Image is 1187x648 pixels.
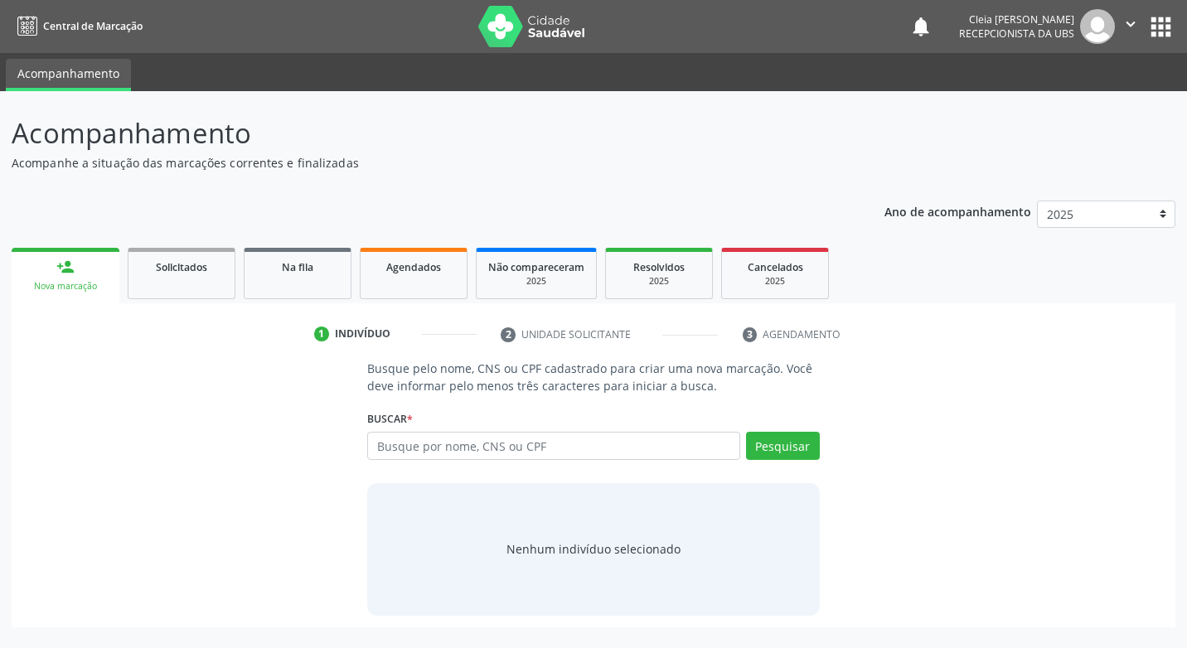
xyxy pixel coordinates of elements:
[367,432,739,460] input: Busque por nome, CNS ou CPF
[23,280,108,293] div: Nova marcação
[6,59,131,91] a: Acompanhamento
[618,275,700,288] div: 2025
[746,432,820,460] button: Pesquisar
[43,19,143,33] span: Central de Marcação
[367,406,413,432] label: Buscar
[1080,9,1115,44] img: img
[1146,12,1175,41] button: apps
[959,27,1074,41] span: Recepcionista da UBS
[156,260,207,274] span: Solicitados
[1122,15,1140,33] i: 
[488,275,584,288] div: 2025
[1115,9,1146,44] button: 
[12,154,826,172] p: Acompanhe a situação das marcações correntes e finalizadas
[367,360,819,394] p: Busque pelo nome, CNS ou CPF cadastrado para criar uma nova marcação. Você deve informar pelo men...
[12,12,143,40] a: Central de Marcação
[282,260,313,274] span: Na fila
[335,326,390,341] div: Indivíduo
[884,201,1031,221] p: Ano de acompanhamento
[959,12,1074,27] div: Cleia [PERSON_NAME]
[314,326,329,341] div: 1
[633,260,685,274] span: Resolvidos
[12,113,826,154] p: Acompanhamento
[488,260,584,274] span: Não compareceram
[386,260,441,274] span: Agendados
[734,275,816,288] div: 2025
[56,258,75,276] div: person_add
[748,260,803,274] span: Cancelados
[506,540,681,558] div: Nenhum indivíduo selecionado
[909,15,933,38] button: notifications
